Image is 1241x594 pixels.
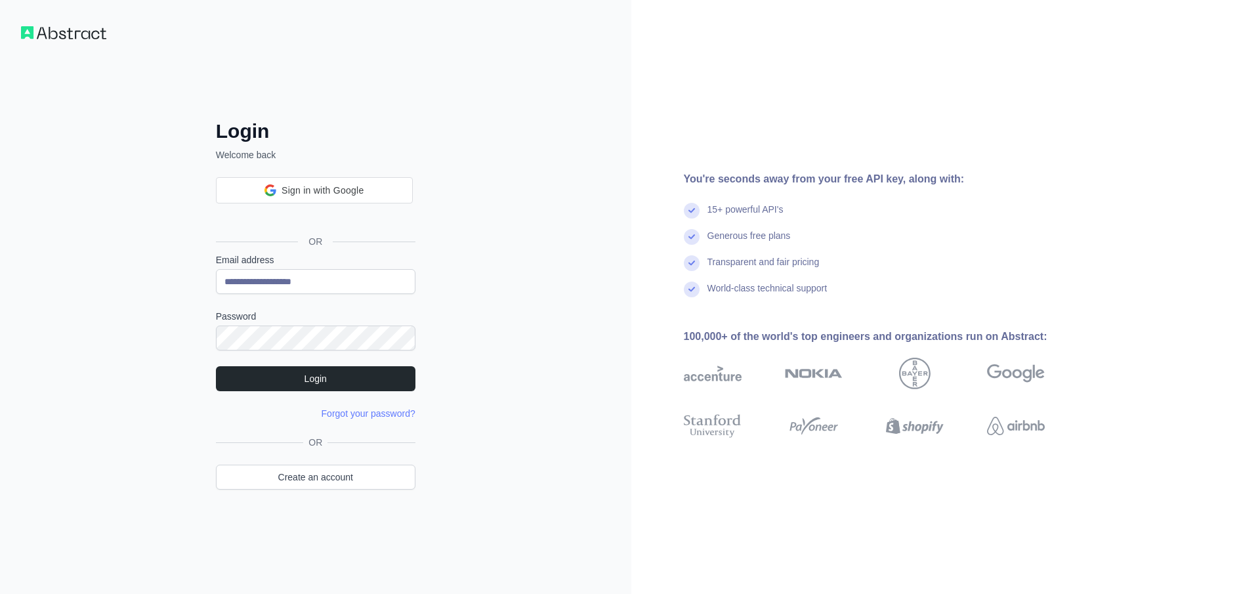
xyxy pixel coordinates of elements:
div: Transparent and fair pricing [707,255,820,282]
div: 15+ powerful API's [707,203,784,229]
iframe: Sign in with Google Button [209,202,419,231]
img: google [987,358,1045,389]
p: Welcome back [216,148,415,161]
img: check mark [684,255,700,271]
div: 100,000+ of the world's top engineers and organizations run on Abstract: [684,329,1087,345]
img: check mark [684,282,700,297]
span: OR [298,235,333,248]
img: Workflow [21,26,106,39]
div: Generous free plans [707,229,791,255]
img: accenture [684,358,742,389]
label: Password [216,310,415,323]
a: Forgot your password? [322,408,415,419]
img: payoneer [785,412,843,440]
img: check mark [684,203,700,219]
img: airbnb [987,412,1045,440]
label: Email address [216,253,415,266]
div: Sign in with Google [216,177,413,203]
div: World-class technical support [707,282,828,308]
img: shopify [886,412,944,440]
button: Login [216,366,415,391]
div: You're seconds away from your free API key, along with: [684,171,1087,187]
img: check mark [684,229,700,245]
h2: Login [216,119,415,143]
span: OR [303,436,327,449]
a: Create an account [216,465,415,490]
span: Sign in with Google [282,184,364,198]
img: bayer [899,358,931,389]
img: stanford university [684,412,742,440]
img: nokia [785,358,843,389]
